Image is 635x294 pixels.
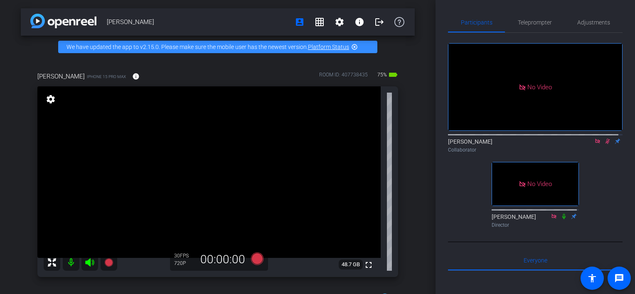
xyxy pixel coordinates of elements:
[319,71,368,83] div: ROOM ID: 407738435
[37,72,85,81] span: [PERSON_NAME]
[492,213,579,229] div: [PERSON_NAME]
[195,252,251,267] div: 00:00:00
[308,44,349,50] a: Platform Status
[388,70,398,80] mat-icon: battery_std
[448,137,623,154] div: [PERSON_NAME]
[174,260,195,267] div: 720P
[364,260,374,270] mat-icon: fullscreen
[376,68,388,81] span: 75%
[58,41,377,53] div: We have updated the app to v2.15.0. Please make sure the mobile user has the newest version.
[335,17,345,27] mat-icon: settings
[587,273,597,283] mat-icon: accessibility
[315,17,325,27] mat-icon: grid_on
[527,180,552,188] span: No Video
[180,253,189,259] span: FPS
[461,20,492,25] span: Participants
[132,73,140,80] mat-icon: info
[107,14,290,30] span: [PERSON_NAME]
[295,17,305,27] mat-icon: account_box
[577,20,610,25] span: Adjustments
[45,94,57,104] mat-icon: settings
[354,17,364,27] mat-icon: info
[524,257,547,263] span: Everyone
[87,73,126,80] span: iPhone 15 Pro Max
[30,14,96,28] img: app-logo
[492,221,579,229] div: Director
[374,17,384,27] mat-icon: logout
[339,260,363,269] span: 48.7 GB
[448,146,623,154] div: Collaborator
[174,252,195,259] div: 30
[527,83,552,91] span: No Video
[614,273,624,283] mat-icon: message
[518,20,552,25] span: Teleprompter
[351,44,358,50] mat-icon: highlight_off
